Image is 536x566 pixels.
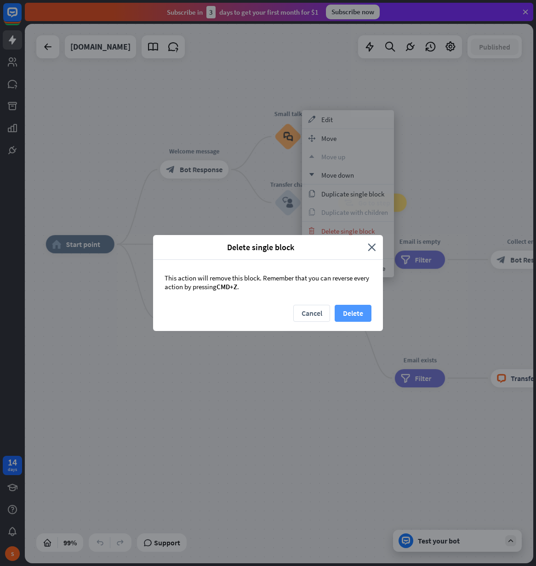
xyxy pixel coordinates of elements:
[335,305,371,322] button: Delete
[7,4,35,31] button: Open LiveChat chat widget
[160,242,361,252] span: Delete single block
[368,242,376,252] i: close
[293,305,330,322] button: Cancel
[153,260,383,305] div: This action will remove this block. Remember that you can reverse every action by pressing .
[217,282,237,291] span: CMD+Z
